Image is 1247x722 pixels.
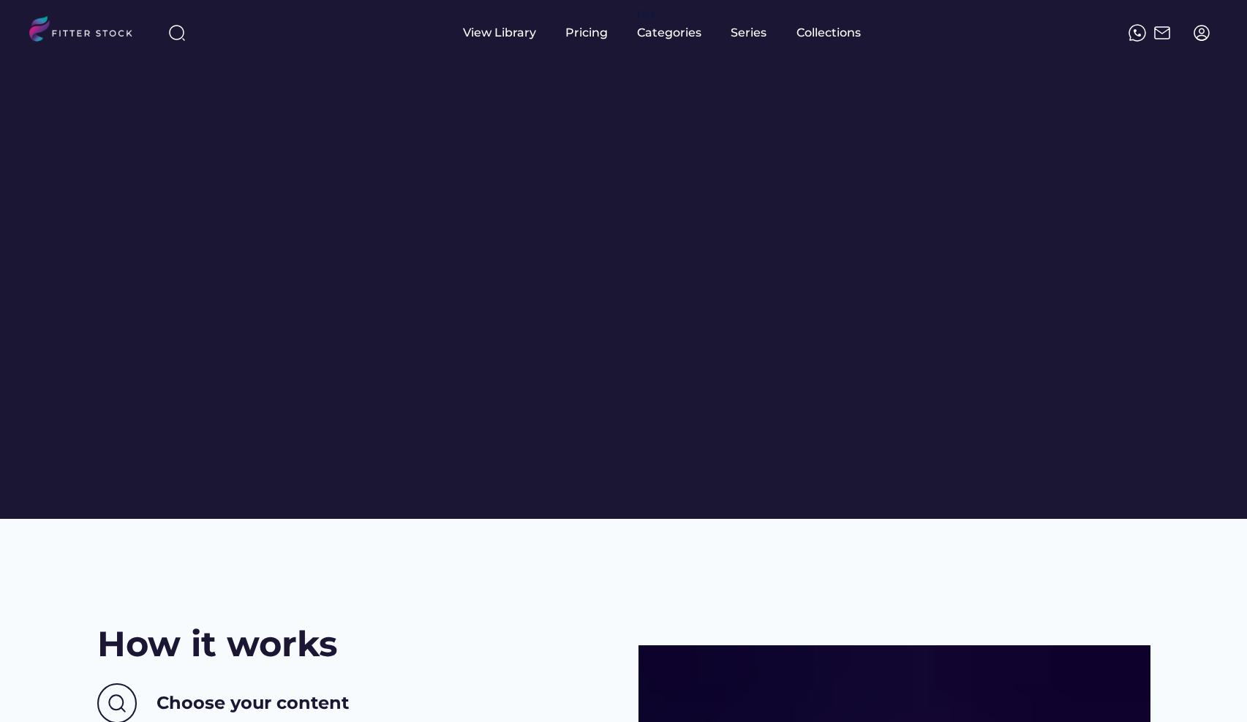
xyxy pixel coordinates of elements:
img: Frame%2051.svg [1153,24,1171,42]
div: Pricing [565,25,608,41]
h2: How it works [97,620,337,669]
div: View Library [463,25,536,41]
h3: Choose your content [157,691,349,715]
img: profile-circle.svg [1193,24,1210,42]
img: meteor-icons_whatsapp%20%281%29.svg [1129,24,1146,42]
div: fvck [637,7,656,22]
img: search-normal%203.svg [168,24,186,42]
div: Series [731,25,767,41]
img: LOGO.svg [29,16,145,46]
div: Categories [637,25,701,41]
div: Collections [796,25,861,41]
